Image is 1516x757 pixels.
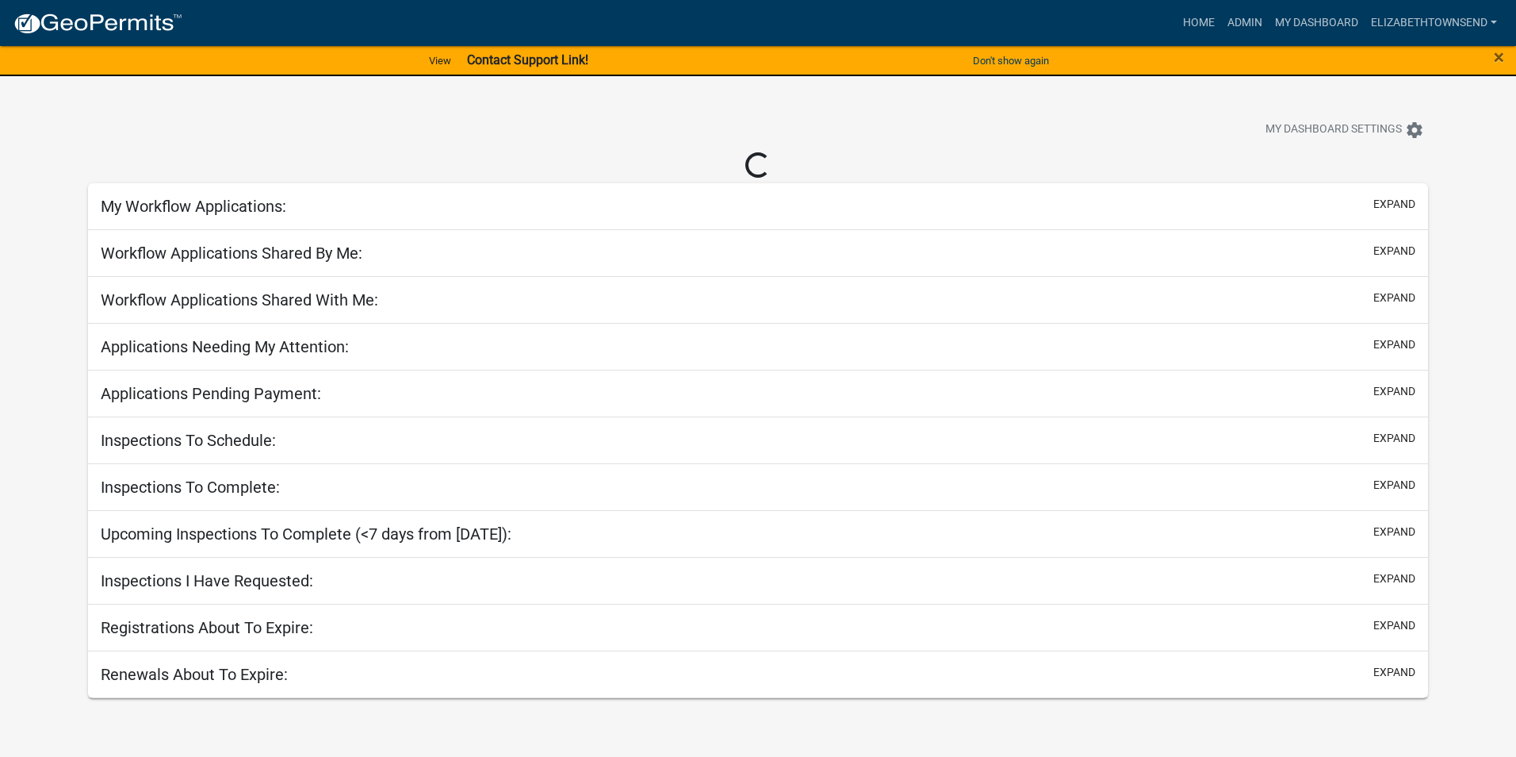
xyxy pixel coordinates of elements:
[101,665,288,684] h5: Renewals About To Expire:
[1365,8,1503,38] a: ElizabethTownsend
[1373,477,1415,494] button: expand
[1373,243,1415,259] button: expand
[101,244,362,263] h5: Workflow Applications Shared By Me:
[1373,664,1415,681] button: expand
[101,431,276,450] h5: Inspections To Schedule:
[467,52,588,67] strong: Contact Support Link!
[101,618,313,637] h5: Registrations About To Expire:
[1373,617,1415,634] button: expand
[101,384,321,403] h5: Applications Pending Payment:
[423,48,457,74] a: View
[101,337,349,356] h5: Applications Needing My Attention:
[1265,121,1402,140] span: My Dashboard Settings
[101,290,378,309] h5: Workflow Applications Shared With Me:
[1373,430,1415,447] button: expand
[1373,290,1415,306] button: expand
[1405,121,1424,140] i: settings
[1494,46,1504,68] span: ×
[1494,48,1504,67] button: Close
[1253,114,1437,145] button: My Dashboard Settingssettings
[1373,571,1415,587] button: expand
[1373,196,1415,213] button: expand
[1373,336,1415,353] button: expand
[101,571,313,590] h5: Inspections I Have Requested:
[1221,8,1269,38] a: Admin
[967,48,1055,74] button: Don't show again
[1373,383,1415,400] button: expand
[1269,8,1365,38] a: My Dashboard
[101,525,511,544] h5: Upcoming Inspections To Complete (<7 days from [DATE]):
[1177,8,1221,38] a: Home
[101,478,280,497] h5: Inspections To Complete:
[101,197,286,216] h5: My Workflow Applications:
[1373,524,1415,540] button: expand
